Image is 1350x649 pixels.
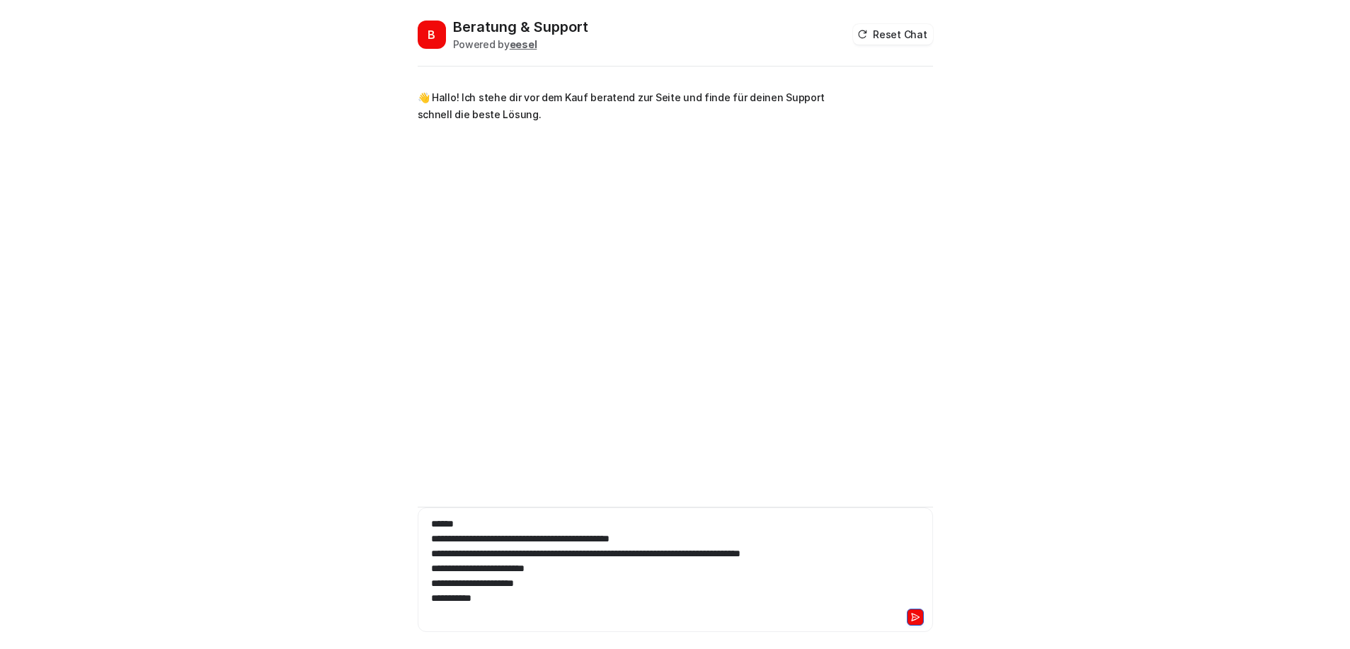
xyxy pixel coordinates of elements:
[418,21,446,49] span: B
[418,89,832,123] p: 👋 Hallo! Ich stehe dir vor dem Kauf beratend zur Seite und finde für deinen Support schnell die b...
[853,24,932,45] button: Reset Chat
[453,17,588,37] h2: Beratung & Support
[453,37,588,52] div: Powered by
[510,38,537,50] b: eesel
